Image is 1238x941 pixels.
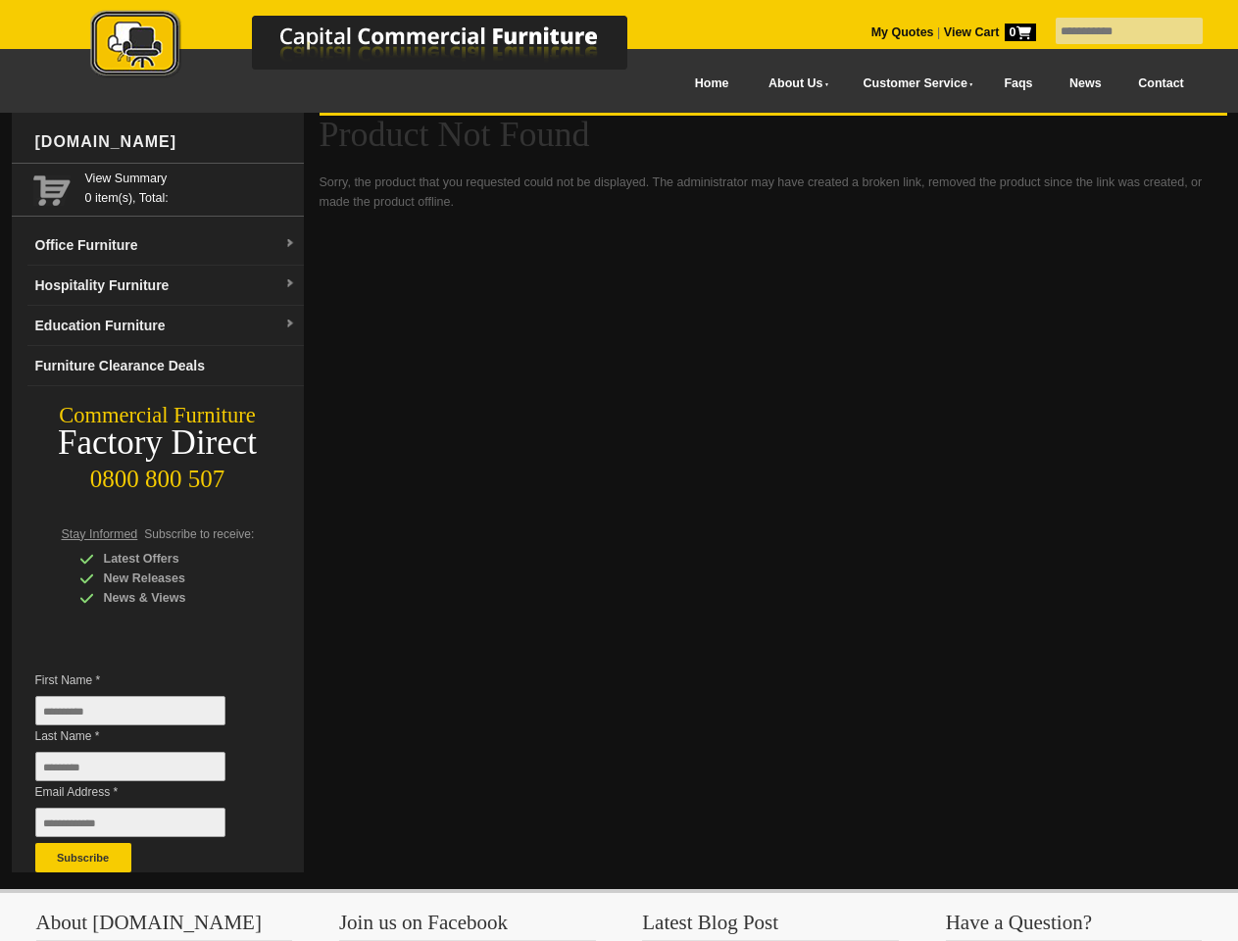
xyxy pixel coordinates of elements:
input: Last Name * [35,752,225,781]
div: Factory Direct [12,429,304,457]
img: dropdown [284,319,296,330]
span: Email Address * [35,782,255,802]
input: Email Address * [35,808,225,837]
a: Contact [1119,62,1202,106]
span: 0 [1005,24,1036,41]
a: My Quotes [871,25,934,39]
img: Capital Commercial Furniture Logo [36,10,722,81]
img: dropdown [284,238,296,250]
img: dropdown [284,278,296,290]
div: Latest Offers [79,549,266,569]
div: 0800 800 507 [12,456,304,493]
a: View Cart0 [940,25,1035,39]
span: Subscribe to receive: [144,527,254,541]
a: Hospitality Furnituredropdown [27,266,304,306]
div: Commercial Furniture [12,402,304,429]
a: Customer Service [841,62,985,106]
input: First Name * [35,696,225,725]
h3: Have a Question? [946,913,1203,941]
span: Stay Informed [62,527,138,541]
a: Office Furnituredropdown [27,225,304,266]
a: News [1051,62,1119,106]
a: Capital Commercial Furniture Logo [36,10,722,87]
a: Furniture Clearance Deals [27,346,304,386]
h3: About [DOMAIN_NAME] [36,913,293,941]
a: About Us [747,62,841,106]
span: 0 item(s), Total: [85,169,296,205]
span: Last Name * [35,726,255,746]
div: News & Views [79,588,266,608]
strong: View Cart [944,25,1036,39]
div: New Releases [79,569,266,588]
p: Sorry, the product that you requested could not be displayed. The administrator may have created ... [320,173,1227,212]
a: Faqs [986,62,1052,106]
span: First Name * [35,670,255,690]
div: [DOMAIN_NAME] [27,113,304,172]
a: Education Furnituredropdown [27,306,304,346]
button: Subscribe [35,843,131,872]
h1: Product Not Found [320,116,1227,153]
h3: Join us on Facebook [339,913,596,941]
a: View Summary [85,169,296,188]
h3: Latest Blog Post [642,913,899,941]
